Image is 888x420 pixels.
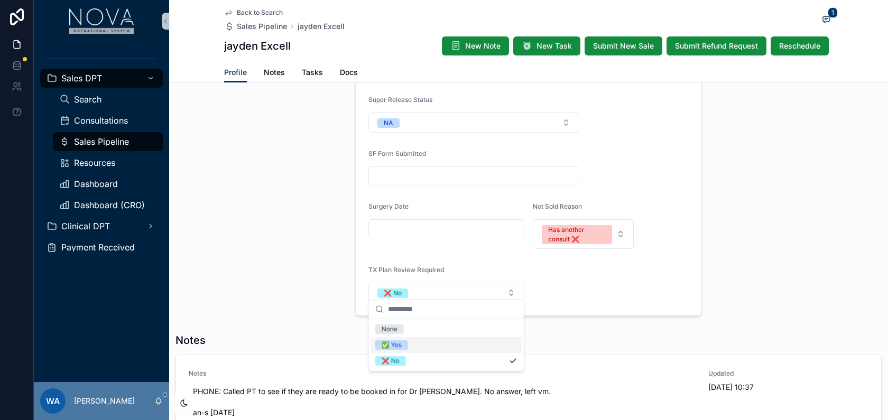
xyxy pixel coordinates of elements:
span: Consultations [74,116,128,125]
h1: jayden Excell [224,39,291,53]
button: Submit New Sale [585,36,662,55]
span: Resources [74,158,115,167]
a: Sales DPT [40,69,163,88]
button: Select Button [533,219,634,249]
span: WA [46,395,60,407]
a: Back to Search [224,8,283,17]
span: Docs [340,67,358,78]
div: ❌ No [384,288,402,298]
span: Tasks [302,67,323,78]
span: Dashboard (CRO) [74,201,145,209]
span: Updated [708,369,869,378]
div: Has another consult ❌ [548,225,606,244]
span: Profile [224,67,247,78]
div: scrollable content [34,42,169,270]
span: Clinical DPT [61,222,110,230]
span: Payment Received [61,243,135,251]
a: jayden Excell [298,21,345,32]
span: Dashboard [74,180,118,188]
a: Notes [264,63,285,84]
button: 1 [819,14,833,27]
span: Submit Refund Request [675,41,758,51]
p: [PERSON_NAME] [74,396,135,406]
span: Notes [264,67,285,78]
span: Submit New Sale [593,41,654,51]
a: Tasks [302,63,323,84]
a: Search [53,90,163,109]
a: Clinical DPT [40,217,163,236]
span: Sales Pipeline [74,137,129,146]
div: NA [384,118,393,128]
a: Sales Pipeline [53,132,163,151]
button: Select Button [368,113,579,133]
img: App logo [69,8,134,34]
button: Select Button [368,283,524,303]
div: Suggestions [369,319,524,371]
button: New Task [513,36,580,55]
span: Super Release Status [368,96,432,104]
span: New Note [465,41,501,51]
span: Notes [189,369,696,378]
span: Surgery Date [368,202,409,210]
span: SF Form Submitted [368,150,426,157]
button: Reschedule [771,36,829,55]
a: Docs [340,63,358,84]
div: None [382,324,397,334]
a: Sales Pipeline [224,21,287,32]
button: Submit Refund Request [667,36,766,55]
h1: Notes [175,333,206,348]
span: Sales Pipeline [237,21,287,32]
span: Reschedule [779,41,820,51]
span: TX Plan Review Required [368,266,444,274]
a: Dashboard (CRO) [53,195,163,214]
span: New Task [536,41,572,51]
a: Consultations [53,111,163,130]
span: [DATE] 10:37 [708,382,869,393]
a: Resources [53,153,163,172]
span: PHONE: Called PT to see if they are ready to be booked in for Dr [PERSON_NAME]. No answer, left v... [193,386,691,418]
span: Sales DPT [61,74,102,82]
span: Not Sold Reason [533,202,582,210]
span: Search [74,95,101,104]
a: Profile [224,63,247,83]
a: Payment Received [40,238,163,257]
div: ✅ Yes [382,340,402,350]
button: New Note [442,36,509,55]
span: Back to Search [237,8,283,17]
a: Dashboard [53,174,163,193]
span: 1 [828,7,838,18]
div: ❌ No [382,356,400,366]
